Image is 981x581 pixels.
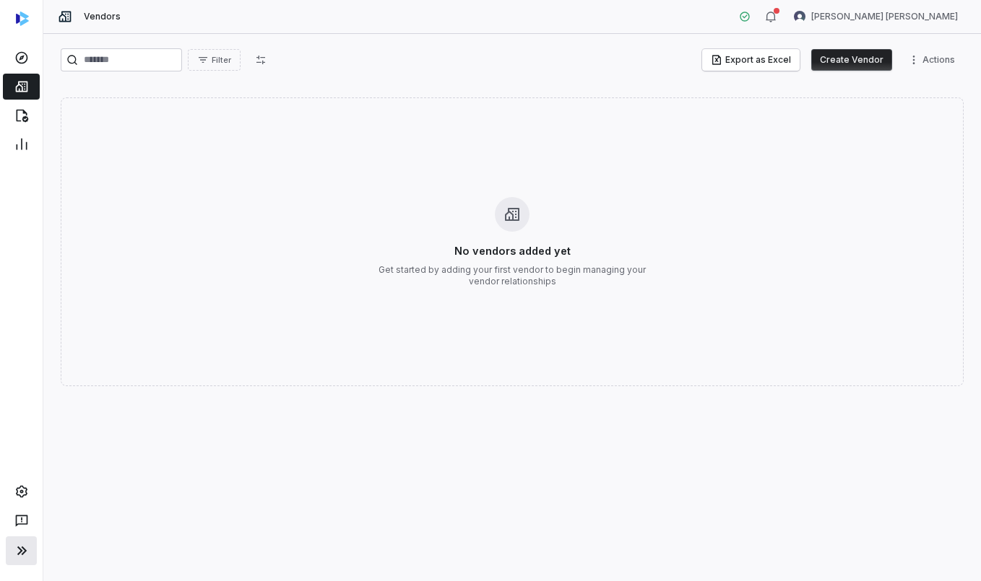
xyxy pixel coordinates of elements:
[454,243,571,258] h3: No vendors added yet
[373,264,651,287] p: Get started by adding your first vendor to begin managing your vendor relationships
[702,49,800,71] button: Export as Excel
[811,49,892,71] button: Create Vendor
[212,55,231,66] span: Filter
[794,11,805,22] img: Bastian Bartels avatar
[84,11,121,22] span: Vendors
[904,49,964,71] button: More actions
[16,12,29,26] img: svg%3e
[188,49,241,71] button: Filter
[785,6,967,27] button: Bastian Bartels avatar[PERSON_NAME] [PERSON_NAME]
[811,11,958,22] span: [PERSON_NAME] [PERSON_NAME]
